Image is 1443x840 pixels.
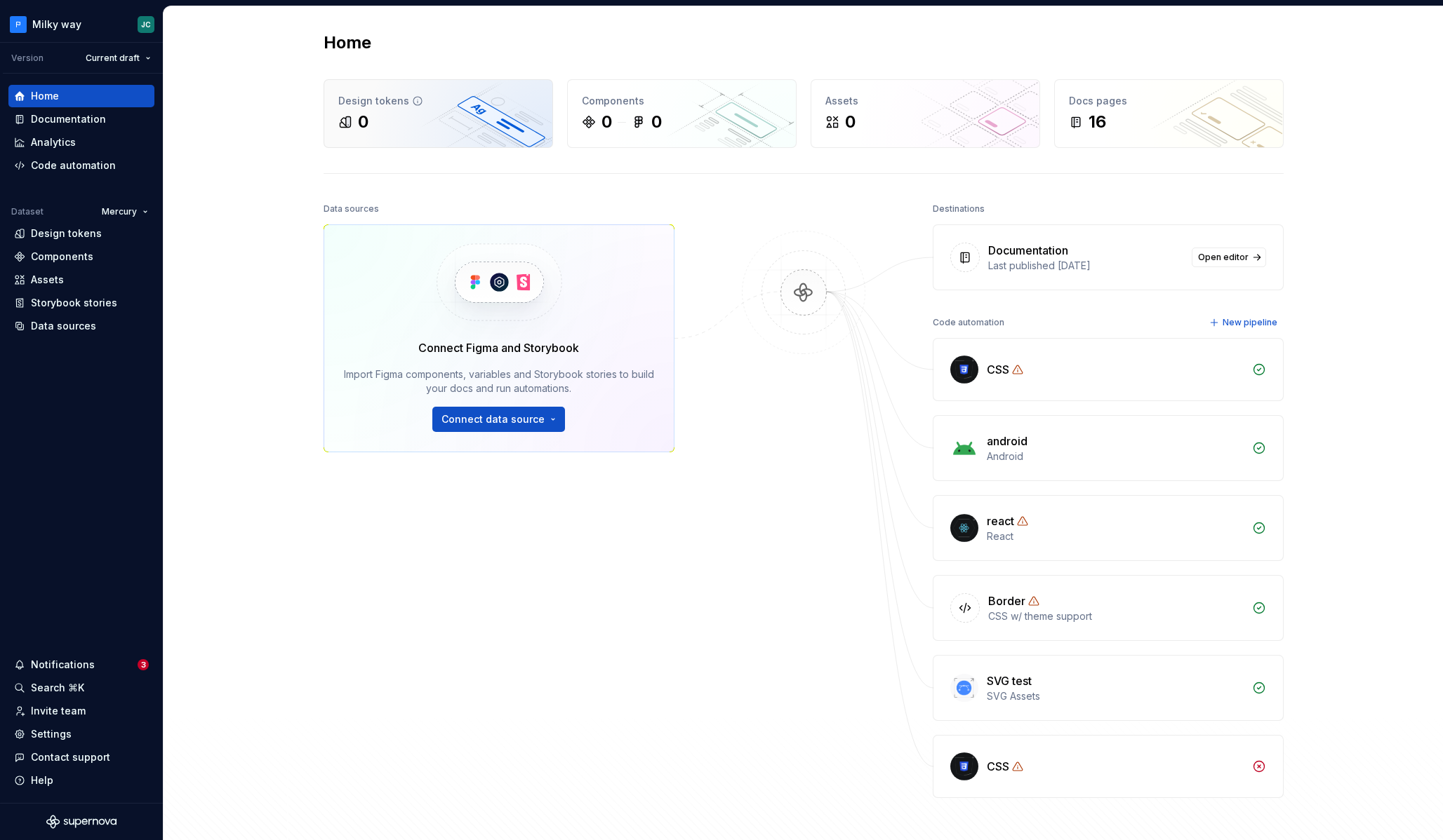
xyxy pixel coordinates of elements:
[324,32,371,54] h2: Home
[987,672,1032,689] div: SVG test
[8,108,154,130] a: Documentation
[8,222,154,245] a: Design tokens
[987,449,1244,463] div: Android
[601,111,612,133] div: 0
[8,269,154,291] a: Assets
[86,53,140,64] span: Current draft
[31,750,110,764] div: Contact support
[8,677,154,699] button: Search ⌘K
[324,79,553,148] a: Design tokens0
[567,79,797,148] a: Components00
[344,367,654,395] div: Import Figma components, variables and Storybook stories to build your docs and run automations.
[1223,317,1277,328] span: New pipeline
[987,361,1009,378] div: CSS
[1089,111,1106,133] div: 16
[1198,252,1249,263] span: Open editor
[138,659,149,670] span: 3
[825,94,1025,108] div: Assets
[987,433,1028,449] div: android
[8,292,154,314] a: Storybook stories
[31,250,93,264] div: Components
[988,592,1025,609] div: Border
[651,111,662,133] div: 0
[8,131,154,154] a: Analytics
[79,48,157,68] button: Current draft
[441,412,545,426] span: Connect data source
[8,746,154,768] button: Contact support
[31,704,86,718] div: Invite team
[8,245,154,268] a: Components
[324,199,379,219] div: Data sources
[31,89,59,103] div: Home
[987,689,1244,703] div: SVG Assets
[31,273,64,287] div: Assets
[8,85,154,107] a: Home
[988,242,1068,259] div: Documentation
[31,112,106,126] div: Documentation
[987,529,1244,543] div: React
[1054,79,1284,148] a: Docs pages16
[31,135,76,149] div: Analytics
[8,653,154,676] button: Notifications3
[31,319,96,333] div: Data sources
[582,94,782,108] div: Components
[32,18,81,32] div: Milky way
[1205,313,1284,332] button: New pipeline
[8,315,154,337] a: Data sources
[1192,248,1266,267] a: Open editor
[31,158,116,172] div: Code automation
[10,16,27,33] img: c97f65f9-ff88-476c-bb7c-05e86b525b5e.png
[1069,94,1269,108] div: Docs pages
[432,407,565,432] button: Connect data source
[31,773,53,787] div: Help
[46,815,117,829] svg: Supernova Logo
[31,226,102,241] div: Design tokens
[933,313,1004,332] div: Code automation
[8,154,154,177] a: Code automation
[95,202,154,222] button: Mercury
[3,9,160,39] button: Milky wayJC
[988,609,1244,623] div: CSS w/ theme support
[338,94,538,108] div: Design tokens
[8,700,154,722] a: Invite team
[811,79,1040,148] a: Assets0
[31,296,117,310] div: Storybook stories
[141,19,151,30] div: JC
[987,758,1009,775] div: CSS
[8,769,154,792] button: Help
[8,723,154,745] a: Settings
[31,681,84,695] div: Search ⌘K
[845,111,856,133] div: 0
[31,727,72,741] div: Settings
[358,111,368,133] div: 0
[31,658,95,672] div: Notifications
[933,199,985,219] div: Destinations
[418,339,579,356] div: Connect Figma and Storybook
[988,259,1183,273] div: Last published [DATE]
[102,206,137,217] span: Mercury
[987,513,1014,529] div: react
[11,53,44,64] div: Version
[11,206,44,217] div: Dataset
